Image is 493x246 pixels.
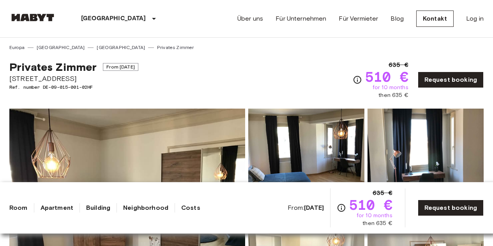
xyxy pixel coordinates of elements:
[288,204,324,212] span: From:
[276,14,326,23] a: Für Unternehmen
[353,75,362,84] svg: Check cost overview for full price breakdown. Please note that discounts apply to new joiners onl...
[9,203,28,213] a: Room
[9,84,138,91] span: Ref. number DE-09-015-001-02HF
[389,60,408,70] span: 635 €
[391,14,404,23] a: Blog
[362,220,392,227] span: then 635 €
[339,14,378,23] a: Für Vermieter
[248,109,364,211] img: Picture of unit DE-09-015-001-02HF
[304,204,324,211] b: [DATE]
[368,109,484,211] img: Picture of unit DE-09-015-001-02HF
[416,11,454,27] a: Kontakt
[157,44,194,51] a: Privates Zimmer
[41,203,73,213] a: Apartment
[103,63,138,71] span: From [DATE]
[349,198,392,212] span: 510 €
[365,70,408,84] span: 510 €
[466,14,484,23] a: Log in
[337,203,346,213] svg: Check cost overview for full price breakdown. Please note that discounts apply to new joiners onl...
[97,44,145,51] a: [GEOGRAPHIC_DATA]
[373,84,408,91] span: for 10 months
[9,44,25,51] a: Europa
[123,203,168,213] a: Neighborhood
[37,44,85,51] a: [GEOGRAPHIC_DATA]
[418,200,484,216] a: Request booking
[418,72,484,88] a: Request booking
[378,91,408,99] span: then 635 €
[373,188,392,198] span: 635 €
[9,74,138,84] span: [STREET_ADDRESS]
[86,203,110,213] a: Building
[9,60,97,74] span: Privates Zimmer
[81,14,146,23] p: [GEOGRAPHIC_DATA]
[357,212,392,220] span: for 10 months
[181,203,200,213] a: Costs
[237,14,263,23] a: Über uns
[9,14,56,21] img: Habyt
